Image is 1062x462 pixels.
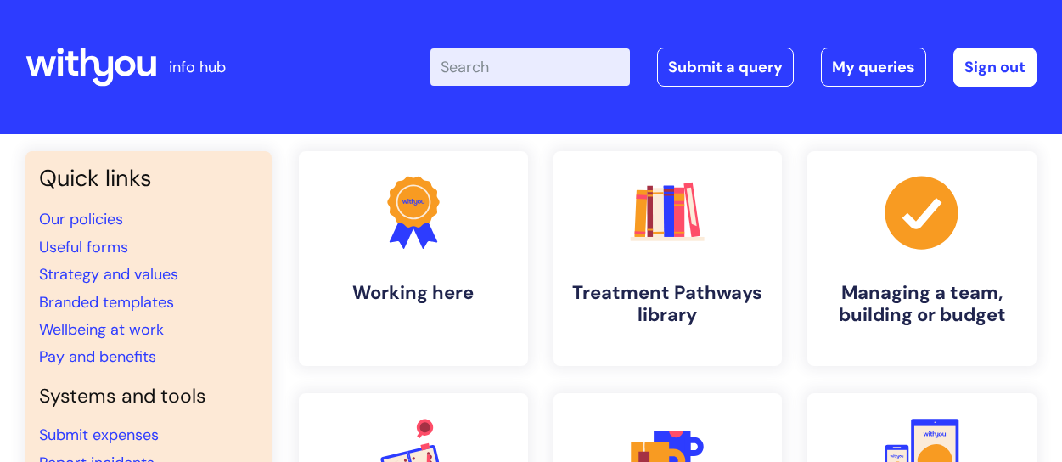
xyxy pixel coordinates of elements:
h4: Working here [312,282,514,304]
h3: Quick links [39,165,258,192]
h4: Managing a team, building or budget [821,282,1023,327]
h4: Treatment Pathways library [567,282,769,327]
a: Sign out [953,48,1037,87]
p: info hub [169,54,226,81]
input: Search [430,48,630,86]
a: Branded templates [39,292,174,313]
a: Submit expenses [39,425,159,445]
a: Pay and benefits [39,346,156,367]
a: Treatment Pathways library [553,151,783,366]
a: Our policies [39,209,123,229]
a: Managing a team, building or budget [807,151,1037,366]
h4: Systems and tools [39,385,258,408]
a: Wellbeing at work [39,319,164,340]
a: Useful forms [39,237,128,257]
a: Working here [299,151,528,366]
a: Submit a query [657,48,794,87]
div: | - [430,48,1037,87]
a: My queries [821,48,926,87]
a: Strategy and values [39,264,178,285]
